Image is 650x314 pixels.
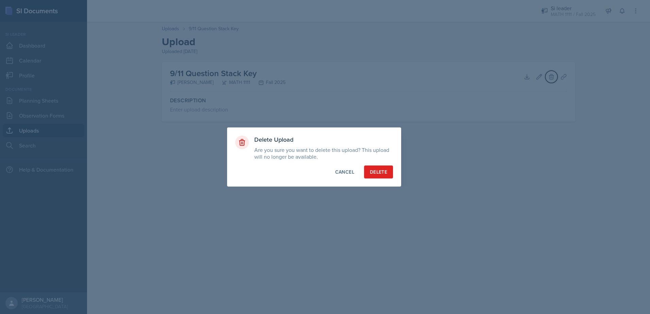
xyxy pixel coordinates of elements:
[335,169,354,175] div: Cancel
[364,165,393,178] button: Delete
[329,165,360,178] button: Cancel
[254,136,393,144] h3: Delete Upload
[254,146,393,160] p: Are you sure you want to delete this upload? This upload will no longer be available.
[370,169,387,175] div: Delete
